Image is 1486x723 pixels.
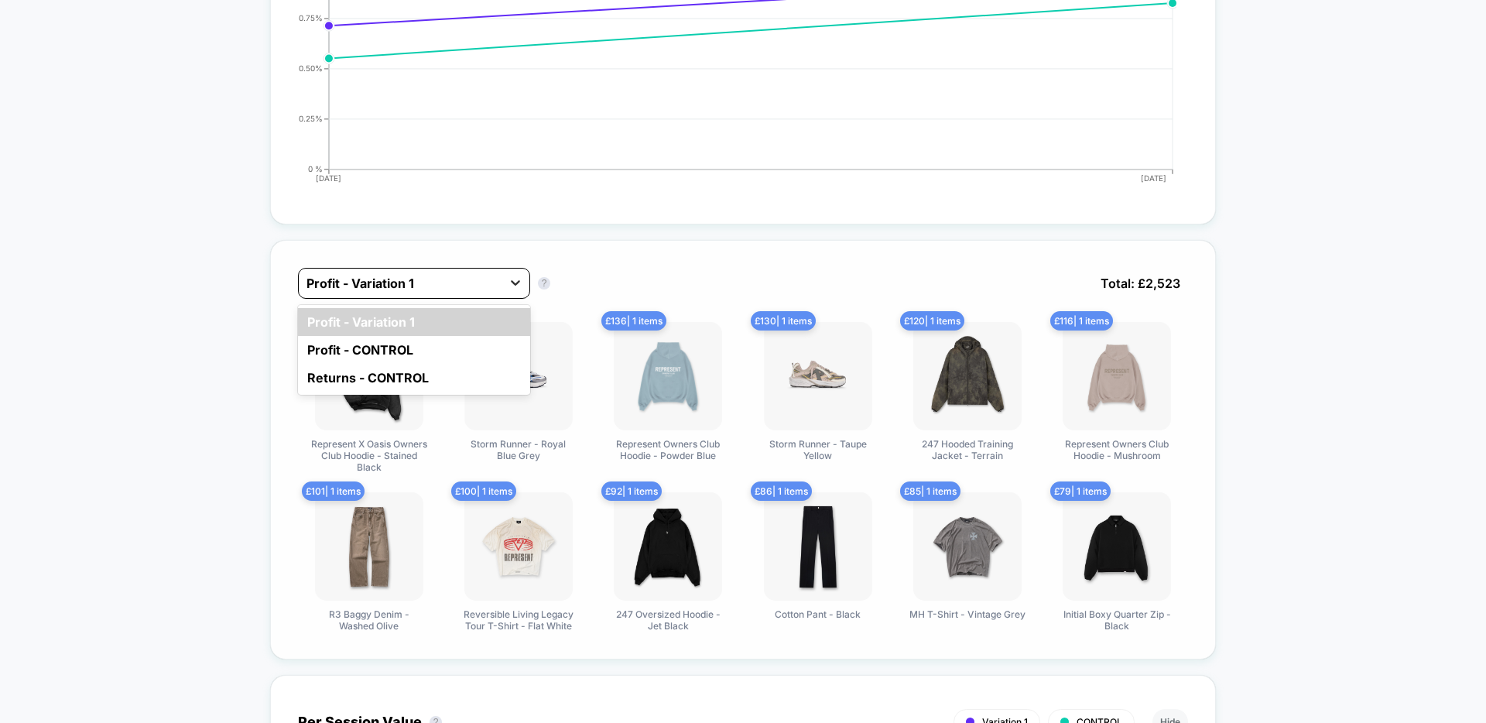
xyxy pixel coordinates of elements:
span: Storm Runner - Royal Blue Grey [461,438,577,461]
img: Initial Boxy Quarter Zip - Black [1063,492,1171,601]
tspan: [DATE] [1142,173,1167,183]
img: Storm Runner - Taupe Yellow [764,322,872,430]
img: Reversible Living Legacy Tour T-Shirt - Flat White [464,492,573,601]
img: MH T-Shirt - Vintage Grey [913,492,1022,601]
img: 247 Oversized Hoodie - Jet Black [614,492,722,601]
span: £ 101 | 1 items [302,481,365,501]
span: Storm Runner - Taupe Yellow [760,438,876,461]
span: £ 136 | 1 items [601,311,666,331]
tspan: 0.50% [299,63,323,73]
span: 247 Oversized Hoodie - Jet Black [610,608,726,632]
tspan: 0 % [308,164,323,173]
img: Cotton Pant - Black [764,492,872,601]
span: Represent Owners Club Hoodie - Powder Blue [610,438,726,461]
span: £ 120 | 1 items [900,311,964,331]
img: Represent Owners Club Hoodie - Powder Blue [614,322,722,430]
span: Initial Boxy Quarter Zip - Black [1059,608,1175,632]
span: £ 79 | 1 items [1050,481,1111,501]
span: R3 Baggy Denim - Washed Olive [311,608,427,632]
img: Represent Owners Club Hoodie - Mushroom [1063,322,1171,430]
span: Represent Owners Club Hoodie - Mushroom [1059,438,1175,461]
span: Reversible Living Legacy Tour T-Shirt - Flat White [461,608,577,632]
span: Total: £ 2,523 [1093,268,1188,299]
img: 247 Hooded Training Jacket - Terrain [913,322,1022,430]
span: MH T-Shirt - Vintage Grey [909,608,1025,620]
span: £ 100 | 1 items [451,481,516,501]
div: Returns - CONTROL [298,364,530,392]
span: Cotton Pant - Black [775,608,861,620]
span: £ 116 | 1 items [1050,311,1113,331]
span: Represent X Oasis Owners Club Hoodie - Stained Black [311,438,427,473]
span: £ 86 | 1 items [751,481,812,501]
span: £ 85 | 1 items [900,481,960,501]
button: ? [538,277,550,290]
img: R3 Baggy Denim - Washed Olive [315,492,423,601]
span: 247 Hooded Training Jacket - Terrain [909,438,1025,461]
tspan: 0.25% [299,114,323,123]
span: £ 92 | 1 items [601,481,662,501]
div: Profit - Variation 1 [298,308,530,336]
span: £ 130 | 1 items [751,311,816,331]
div: Profit - CONTROL [298,336,530,364]
tspan: 0.75% [299,13,323,22]
tspan: [DATE] [316,173,341,183]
